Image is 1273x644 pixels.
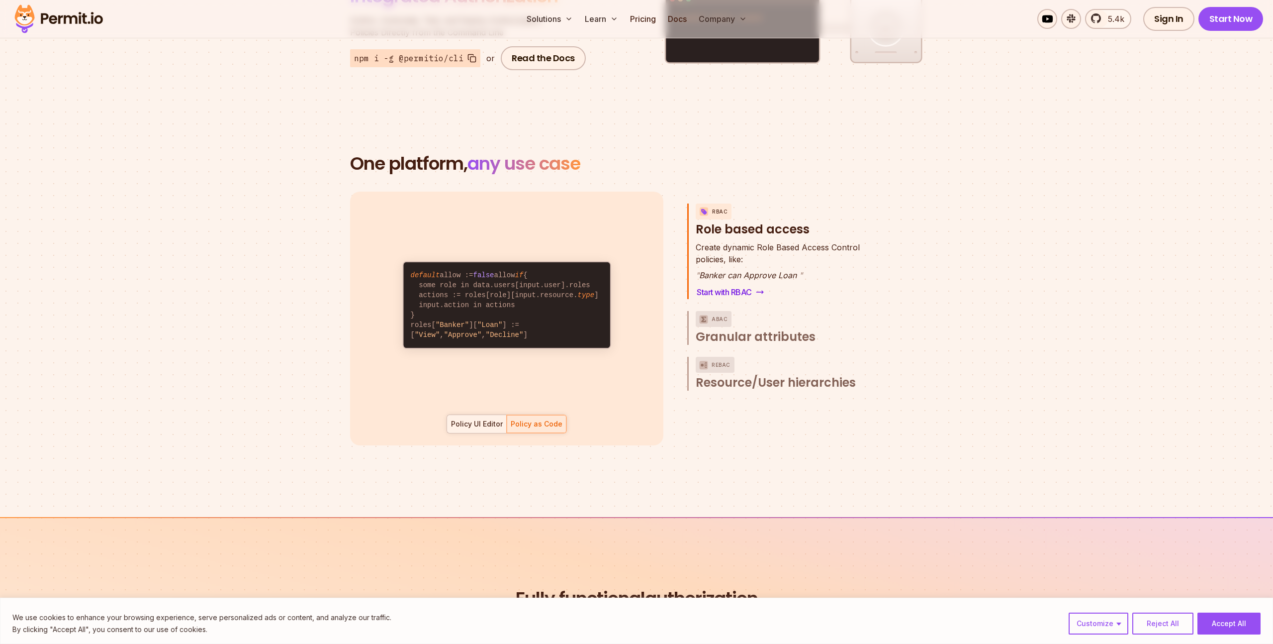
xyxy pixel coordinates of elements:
[695,9,751,29] button: Company
[696,311,881,345] button: ABACGranular attributes
[354,52,463,64] span: npm i -g @permitio/cli
[403,262,610,348] code: allow := allow { some role in data.users[input.user].roles actions := roles[role][input.resource....
[444,331,482,339] span: "Approve"
[1143,7,1194,31] a: Sign In
[1102,13,1124,25] span: 5.4k
[477,321,502,329] span: "Loan"
[578,291,595,299] span: type
[626,9,660,29] a: Pricing
[696,357,881,391] button: ReBACResource/User hierarchies
[501,46,586,70] a: Read the Docs
[712,311,727,327] p: ABAC
[1085,9,1131,29] a: 5.4k
[696,241,881,299] div: RBACRole based access
[436,321,469,329] span: "Banker"
[12,612,391,624] p: We use cookies to enhance your browsing experience, serve personalized ads or content, and analyz...
[1198,7,1264,31] a: Start Now
[447,415,507,433] button: Policy UI Editor
[451,419,503,429] div: Policy UI Editor
[696,375,856,391] span: Resource/User hierarchies
[10,2,107,36] img: Permit logo
[515,271,524,279] span: if
[523,9,577,29] button: Solutions
[513,589,760,629] h2: authorization
[664,9,691,29] a: Docs
[799,270,803,280] span: "
[486,331,524,339] span: "Decline"
[516,589,645,609] span: Fully functional
[696,329,816,345] span: Granular attributes
[696,241,860,253] span: Create dynamic Role Based Access Control
[486,52,495,64] div: or
[350,154,923,174] h2: One platform,
[1069,613,1128,635] button: Customize
[696,241,860,265] p: policies, like:
[696,269,860,281] p: Banker can Approve Loan
[467,151,580,176] span: any use case
[12,624,391,636] p: By clicking "Accept All", you consent to our use of cookies.
[1132,613,1193,635] button: Reject All
[696,285,765,299] a: Start with RBAC
[415,331,440,339] span: "View"
[581,9,622,29] button: Learn
[350,49,480,67] button: npm i -g @permitio/cli
[410,271,440,279] span: default
[473,271,494,279] span: false
[712,357,730,373] p: ReBAC
[1197,613,1261,635] button: Accept All
[696,270,699,280] span: "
